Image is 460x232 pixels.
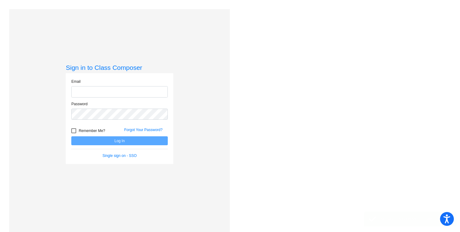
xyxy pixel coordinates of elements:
label: Password [71,101,88,107]
a: Single sign on - SSO [103,154,137,158]
button: Log In [71,136,168,145]
div: Password changed successfully [379,216,452,222]
a: Forgot Your Password? [124,128,163,132]
label: Email [71,79,81,84]
h3: Sign in to Class Composer [66,64,173,71]
span: Remember Me? [79,127,105,134]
